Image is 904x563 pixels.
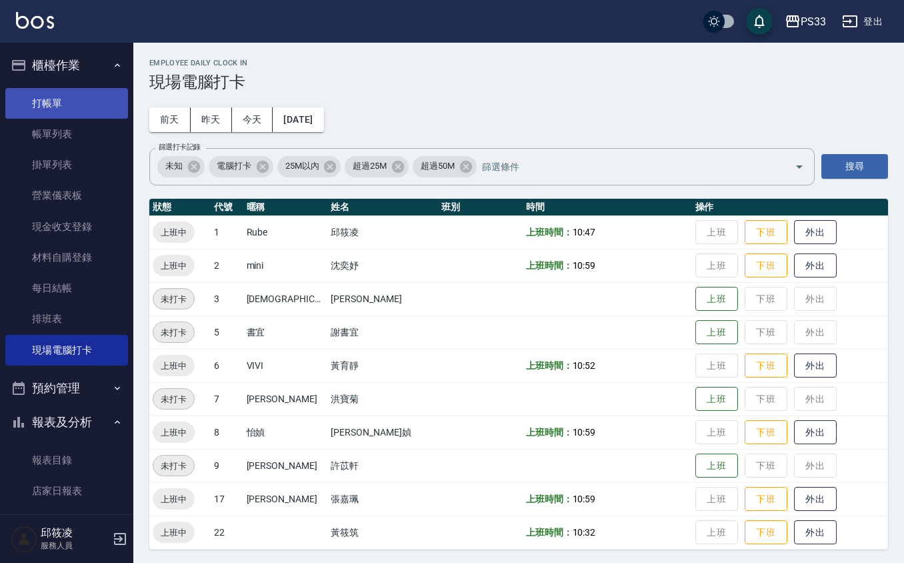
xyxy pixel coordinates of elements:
button: 外出 [794,420,837,445]
th: 班別 [438,199,523,216]
span: 10:52 [573,360,596,371]
button: 下班 [745,487,787,512]
button: 預約管理 [5,371,128,406]
span: 未知 [157,159,191,173]
td: 6 [211,349,243,382]
span: 上班中 [153,426,195,440]
td: Rube [243,215,328,249]
button: 上班 [695,287,738,312]
p: 服務人員 [41,540,109,552]
span: 10:59 [573,494,596,504]
td: 5 [211,316,243,349]
div: 電腦打卡 [209,156,273,177]
td: 黃筱筑 [327,516,437,549]
div: 25M以內 [277,156,341,177]
button: 上班 [695,387,738,412]
th: 狀態 [149,199,211,216]
span: 上班中 [153,259,195,273]
a: 互助日報表 [5,506,128,537]
img: Logo [16,12,54,29]
button: [DATE] [273,107,323,132]
td: 22 [211,516,243,549]
td: 謝書宜 [327,316,437,349]
span: 10:32 [573,527,596,538]
input: 篩選條件 [479,155,771,178]
td: 8 [211,416,243,449]
td: [DEMOGRAPHIC_DATA][PERSON_NAME] [243,282,328,316]
a: 現場電腦打卡 [5,335,128,366]
b: 上班時間： [526,260,573,271]
button: PS33 [779,8,831,35]
b: 上班時間： [526,227,573,237]
td: 沈奕妤 [327,249,437,282]
span: 10:59 [573,427,596,438]
div: 超過25M [345,156,409,177]
a: 店家日報表 [5,476,128,506]
a: 營業儀表板 [5,180,128,211]
button: 外出 [794,520,837,545]
h3: 現場電腦打卡 [149,73,888,91]
span: 未打卡 [153,392,194,406]
button: 下班 [745,420,787,445]
div: 超過50M [413,156,477,177]
td: VIVI [243,349,328,382]
div: 未知 [157,156,205,177]
td: 17 [211,482,243,516]
span: 超過25M [345,159,395,173]
a: 每日結帳 [5,273,128,304]
button: 外出 [794,253,837,278]
td: 怡媜 [243,416,328,449]
td: mini [243,249,328,282]
td: 3 [211,282,243,316]
td: 邱筱凌 [327,215,437,249]
td: [PERSON_NAME]媜 [327,416,437,449]
th: 姓名 [327,199,437,216]
th: 暱稱 [243,199,328,216]
a: 排班表 [5,304,128,334]
span: 電腦打卡 [209,159,259,173]
b: 上班時間： [526,527,573,538]
a: 報表目錄 [5,445,128,476]
td: [PERSON_NAME] [327,282,437,316]
button: 外出 [794,354,837,378]
a: 掛單列表 [5,149,128,180]
span: 未打卡 [153,326,194,340]
button: 昨天 [191,107,232,132]
b: 上班時間： [526,494,573,504]
button: 櫃檯作業 [5,48,128,83]
b: 上班時間： [526,360,573,371]
a: 現金收支登錄 [5,211,128,242]
td: [PERSON_NAME] [243,382,328,416]
button: 外出 [794,220,837,245]
td: [PERSON_NAME] [243,449,328,482]
td: 黃育靜 [327,349,437,382]
td: 書宜 [243,316,328,349]
a: 帳單列表 [5,119,128,149]
span: 10:59 [573,260,596,271]
button: 下班 [745,220,787,245]
button: save [746,8,773,35]
td: 9 [211,449,243,482]
button: 下班 [745,253,787,278]
button: Open [789,156,810,177]
td: [PERSON_NAME] [243,482,328,516]
span: 上班中 [153,492,195,506]
span: 25M以內 [277,159,327,173]
td: 張嘉珮 [327,482,437,516]
span: 上班中 [153,526,195,540]
button: 上班 [695,320,738,345]
span: 超過50M [413,159,463,173]
td: 許苡軒 [327,449,437,482]
span: 上班中 [153,225,195,239]
th: 時間 [523,199,692,216]
td: 1 [211,215,243,249]
div: PS33 [801,13,826,30]
h2: Employee Daily Clock In [149,59,888,67]
button: 下班 [745,354,787,378]
h5: 邱筱凌 [41,526,109,540]
button: 外出 [794,487,837,512]
td: 2 [211,249,243,282]
a: 打帳單 [5,88,128,119]
span: 10:47 [573,227,596,237]
th: 操作 [692,199,888,216]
